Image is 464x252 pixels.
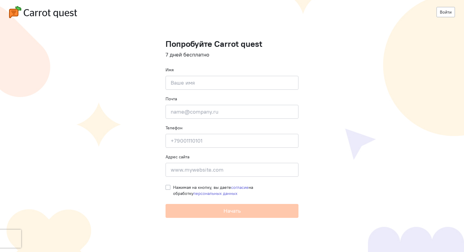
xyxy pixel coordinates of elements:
[166,52,298,58] h4: 7 дней бесплатно
[166,204,298,218] button: Начать
[166,105,298,119] input: name@company.ru
[166,154,189,160] label: Адрес сайта
[166,125,182,131] label: Телефон
[166,96,177,102] label: Почта
[166,163,298,177] input: www.mywebsite.com
[173,185,253,196] span: Нажимая на кнопку, вы даете на обработку
[231,185,249,190] a: согласие
[437,7,455,17] a: Войти
[224,207,241,214] span: Начать
[166,134,298,148] input: +79001110101
[193,191,237,196] a: персональных данных
[166,67,174,73] label: Имя
[166,76,298,90] input: Ваше имя
[9,6,77,18] img: carrot-quest-logo.svg
[166,39,298,49] h1: Попробуйте Carrot quest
